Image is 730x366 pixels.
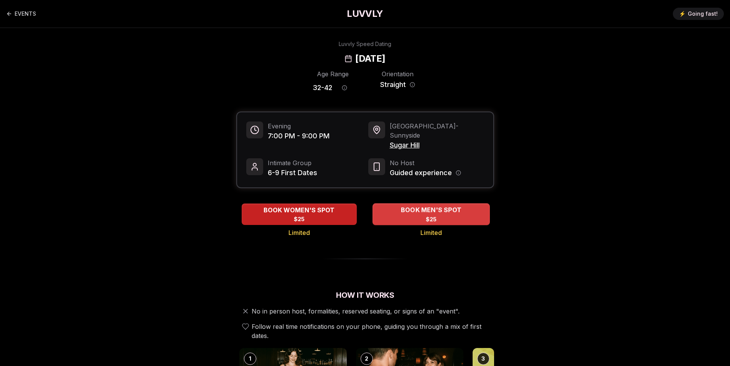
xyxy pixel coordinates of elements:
h2: How It Works [236,290,494,300]
span: Evening [268,121,330,131]
span: BOOK WOMEN'S SPOT [262,205,336,215]
span: Limited [288,228,310,237]
div: 2 [361,353,373,365]
div: 3 [477,353,489,365]
button: Orientation information [410,82,415,87]
span: Going fast! [688,10,718,18]
a: LUVVLY [347,8,383,20]
span: $25 [294,215,305,223]
div: 1 [244,353,256,365]
a: Back to events [6,6,36,21]
span: No Host [390,158,461,167]
span: 7:00 PM - 9:00 PM [268,131,330,141]
span: $25 [425,215,437,223]
span: Follow real time notifications on your phone, guiding you through a mix of first dates. [252,322,491,340]
span: Intimate Group [268,158,317,167]
button: BOOK WOMEN'S SPOT - Limited [242,204,357,225]
span: Guided experience [390,167,452,178]
span: [GEOGRAPHIC_DATA] - Sunnyside [390,121,484,140]
span: Straight [380,79,406,90]
span: 6-9 First Dates [268,167,317,178]
span: ⚡️ [679,10,686,18]
button: BOOK MEN'S SPOT - Limited [372,203,490,225]
h2: [DATE] [355,53,385,65]
span: Limited [420,228,442,237]
button: Age range information [336,79,353,96]
button: Host information [456,170,461,176]
div: Age Range [313,69,353,79]
span: 32 - 42 [313,82,332,93]
span: BOOK MEN'S SPOT [399,205,463,215]
span: No in person host, formalities, reserved seating, or signs of an "event". [252,307,460,316]
div: Orientation [377,69,418,79]
span: Sugar Hill [390,140,484,151]
div: Luvvly Speed Dating [339,40,391,48]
